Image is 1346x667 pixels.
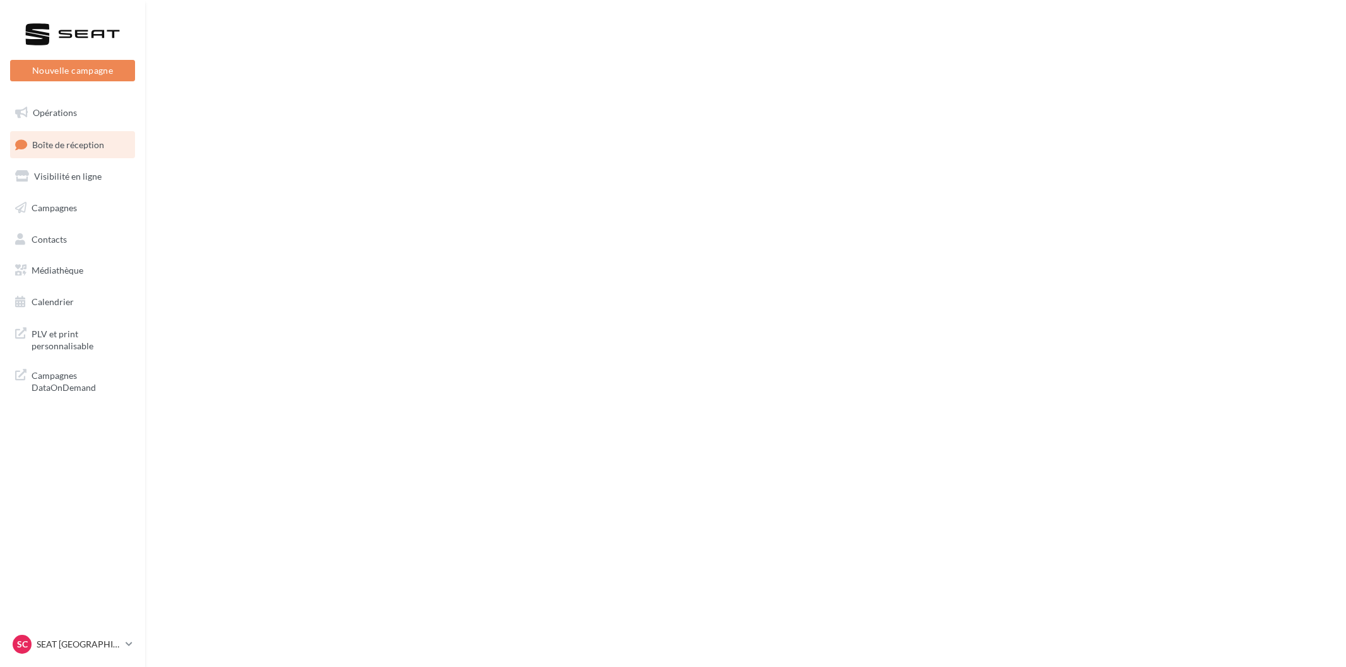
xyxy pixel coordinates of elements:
p: SEAT [GEOGRAPHIC_DATA] [37,638,121,651]
a: PLV et print personnalisable [8,320,138,357]
span: Calendrier [32,296,74,307]
a: Visibilité en ligne [8,163,138,190]
a: Campagnes [8,195,138,221]
a: Calendrier [8,289,138,315]
a: SC SEAT [GEOGRAPHIC_DATA] [10,632,135,656]
span: PLV et print personnalisable [32,325,130,352]
span: Campagnes DataOnDemand [32,367,130,394]
span: Médiathèque [32,265,83,275]
a: Campagnes DataOnDemand [8,362,138,399]
span: Contacts [32,233,67,244]
a: Médiathèque [8,257,138,284]
span: Opérations [33,107,77,118]
a: Boîte de réception [8,131,138,158]
a: Contacts [8,226,138,253]
span: Boîte de réception [32,139,104,149]
button: Nouvelle campagne [10,60,135,81]
span: Campagnes [32,202,77,213]
span: Visibilité en ligne [34,171,102,182]
a: Opérations [8,100,138,126]
span: SC [17,638,28,651]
